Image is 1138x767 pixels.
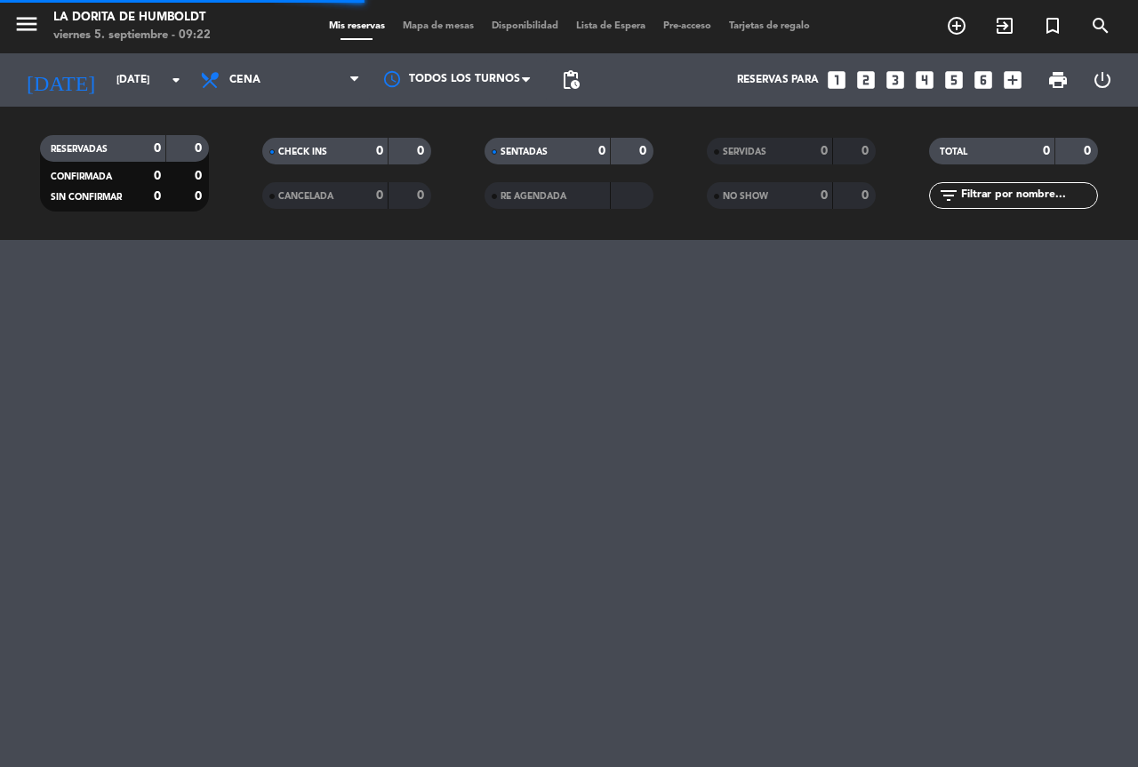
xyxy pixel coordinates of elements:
[862,189,872,202] strong: 0
[1042,15,1063,36] i: turned_in_not
[417,189,428,202] strong: 0
[560,69,581,91] span: pending_actions
[501,148,548,156] span: SENTADAS
[229,74,260,86] span: Cena
[1084,145,1094,157] strong: 0
[195,142,205,155] strong: 0
[195,170,205,182] strong: 0
[639,145,650,157] strong: 0
[942,68,966,92] i: looks_5
[53,9,211,27] div: La Dorita de Humboldt
[483,21,567,31] span: Disponibilidad
[854,68,878,92] i: looks_two
[1090,15,1111,36] i: search
[938,185,959,206] i: filter_list
[51,193,122,202] span: SIN CONFIRMAR
[862,145,872,157] strong: 0
[994,15,1015,36] i: exit_to_app
[165,69,187,91] i: arrow_drop_down
[913,68,936,92] i: looks_4
[825,68,848,92] i: looks_one
[1092,69,1113,91] i: power_settings_new
[821,189,828,202] strong: 0
[884,68,907,92] i: looks_3
[51,172,112,181] span: CONFIRMADA
[737,74,819,86] span: Reservas para
[320,21,394,31] span: Mis reservas
[417,145,428,157] strong: 0
[940,148,967,156] span: TOTAL
[376,145,383,157] strong: 0
[959,186,1097,205] input: Filtrar por nombre...
[376,189,383,202] strong: 0
[1080,53,1125,107] div: LOG OUT
[51,145,108,154] span: RESERVADAS
[501,192,566,201] span: RE AGENDADA
[394,21,483,31] span: Mapa de mesas
[13,11,40,44] button: menu
[723,148,766,156] span: SERVIDAS
[821,145,828,157] strong: 0
[13,60,108,100] i: [DATE]
[53,27,211,44] div: viernes 5. septiembre - 09:22
[598,145,605,157] strong: 0
[1047,69,1069,91] span: print
[154,190,161,203] strong: 0
[278,148,327,156] span: CHECK INS
[278,192,333,201] span: CANCELADA
[720,21,819,31] span: Tarjetas de regalo
[972,68,995,92] i: looks_6
[1001,68,1024,92] i: add_box
[1043,145,1050,157] strong: 0
[154,142,161,155] strong: 0
[567,21,654,31] span: Lista de Espera
[723,192,768,201] span: NO SHOW
[154,170,161,182] strong: 0
[13,11,40,37] i: menu
[195,190,205,203] strong: 0
[946,15,967,36] i: add_circle_outline
[654,21,720,31] span: Pre-acceso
